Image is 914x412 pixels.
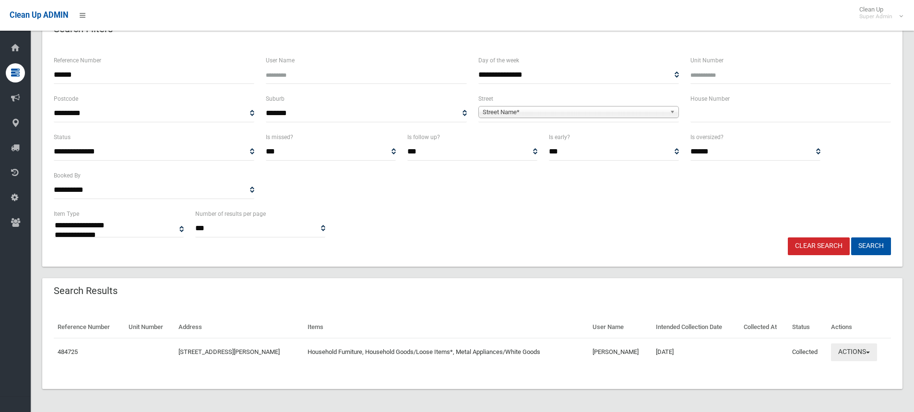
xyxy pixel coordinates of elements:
[54,132,71,142] label: Status
[54,170,81,181] label: Booked By
[788,237,850,255] a: Clear Search
[58,348,78,355] a: 484725
[195,209,266,219] label: Number of results per page
[690,132,724,142] label: Is oversized?
[652,338,739,366] td: [DATE]
[690,94,730,104] label: House Number
[549,132,570,142] label: Is early?
[788,338,828,366] td: Collected
[855,6,902,20] span: Clean Up
[652,317,739,338] th: Intended Collection Date
[266,55,295,66] label: User Name
[831,343,877,361] button: Actions
[266,94,285,104] label: Suburb
[54,55,101,66] label: Reference Number
[788,317,828,338] th: Status
[851,237,891,255] button: Search
[478,94,493,104] label: Street
[483,106,666,118] span: Street Name*
[125,317,175,338] th: Unit Number
[589,317,653,338] th: User Name
[266,132,293,142] label: Is missed?
[827,317,891,338] th: Actions
[175,317,304,338] th: Address
[178,348,280,355] a: [STREET_ADDRESS][PERSON_NAME]
[54,209,79,219] label: Item Type
[589,338,653,366] td: [PERSON_NAME]
[304,317,589,338] th: Items
[54,317,125,338] th: Reference Number
[690,55,724,66] label: Unit Number
[407,132,440,142] label: Is follow up?
[42,282,129,300] header: Search Results
[859,13,892,20] small: Super Admin
[304,338,589,366] td: Household Furniture, Household Goods/Loose Items*, Metal Appliances/White Goods
[10,11,68,20] span: Clean Up ADMIN
[478,55,519,66] label: Day of the week
[740,317,788,338] th: Collected At
[54,94,78,104] label: Postcode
